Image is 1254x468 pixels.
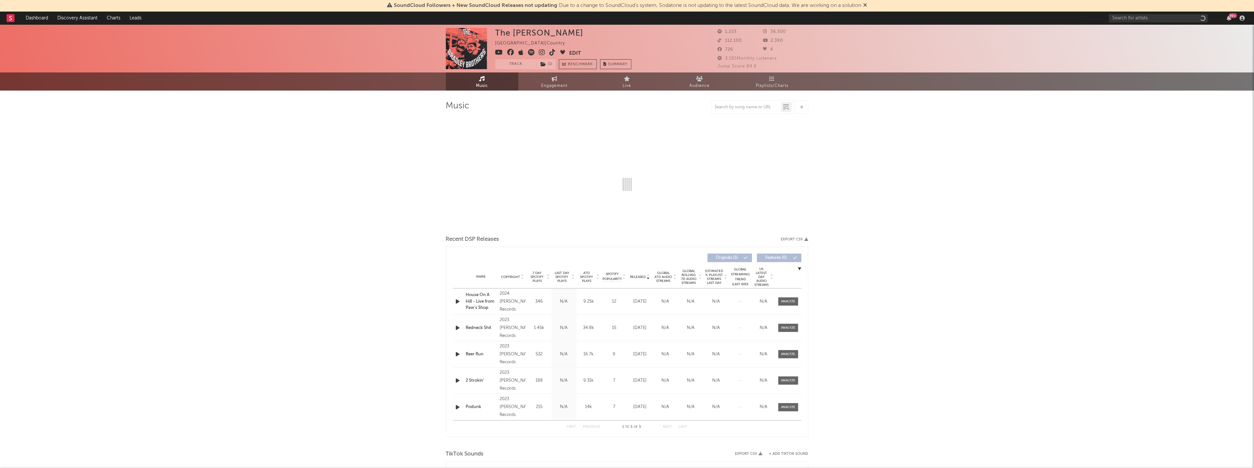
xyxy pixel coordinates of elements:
[689,82,710,90] span: Audience
[680,351,702,358] div: N/A
[21,12,53,25] a: Dashboard
[1227,15,1232,21] button: 99+
[537,59,556,69] span: ( 1 )
[629,351,651,358] div: [DATE]
[705,325,727,331] div: N/A
[763,30,786,34] span: 36,500
[680,269,698,285] span: Global Rolling 7D Audio Streams
[735,452,763,456] button: Export CSV
[466,351,497,358] a: Beer Run
[600,59,631,69] button: Summary
[500,343,525,366] div: 2023 [PERSON_NAME] Records
[529,271,546,283] span: 7 Day Spotify Plays
[757,254,802,262] button: Features(0)
[608,63,628,66] span: Summary
[603,377,626,384] div: 7
[529,298,550,305] div: 346
[495,59,537,69] button: Track
[529,325,550,331] div: 1.45k
[446,72,518,91] a: Music
[754,298,773,305] div: N/A
[500,395,525,419] div: 2023 [PERSON_NAME] Records
[763,47,773,52] span: 4
[705,377,727,384] div: N/A
[446,235,499,243] span: Recent DSP Releases
[567,425,576,429] button: First
[680,404,702,410] div: N/A
[553,351,575,358] div: N/A
[591,72,663,91] a: Live
[754,267,770,287] span: US Latest Day Audio Streams
[125,12,146,25] a: Leads
[603,351,626,358] div: 9
[578,325,599,331] div: 34.8k
[466,404,497,410] a: Podunk
[466,274,497,279] div: Name
[630,275,646,279] span: Released
[655,404,677,410] div: N/A
[718,39,742,43] span: 112,100
[761,256,792,260] span: Features ( 0 )
[541,82,568,90] span: Engagement
[763,452,808,456] button: + Add TikTok Sound
[655,325,677,331] div: N/A
[394,3,861,8] span: : Due to a change to SoundCloud's system, Sodatone is not updating to the latest SoundCloud data....
[495,28,584,38] div: The [PERSON_NAME]
[629,404,651,410] div: [DATE]
[466,377,497,384] a: 2 Strokin'
[500,369,525,393] div: 2023 [PERSON_NAME] Records
[569,49,581,57] button: Edit
[754,351,773,358] div: N/A
[578,298,599,305] div: 9.25k
[529,377,550,384] div: 188
[754,325,773,331] div: N/A
[680,377,702,384] div: N/A
[629,298,651,305] div: [DATE]
[623,82,631,90] span: Live
[446,450,484,458] span: TikTok Sounds
[602,272,622,282] span: Spotify Popularity
[466,325,497,331] div: Redneck Shit
[553,325,575,331] div: N/A
[708,254,752,262] button: Originals(5)
[53,12,102,25] a: Discovery Assistant
[655,271,673,283] span: Global ATD Audio Streams
[1109,14,1208,22] input: Search for artists
[712,256,742,260] span: Originals ( 5 )
[553,404,575,410] div: N/A
[705,404,727,410] div: N/A
[712,105,781,110] input: Search by song name or URL
[518,72,591,91] a: Engagement
[629,377,651,384] div: [DATE]
[614,423,650,431] div: 1 5 5
[500,290,525,314] div: 2024 [PERSON_NAME] Records
[718,64,757,69] span: Jump Score: 84.9
[663,425,672,429] button: Next
[718,30,737,34] span: 1,223
[736,72,808,91] a: Playlists/Charts
[679,425,687,429] button: Last
[568,61,593,69] span: Benchmark
[500,316,525,340] div: 2023 [PERSON_NAME] Records
[603,325,626,331] div: 15
[495,40,573,47] div: [GEOGRAPHIC_DATA] | Country
[718,47,734,52] span: 726
[553,377,575,384] div: N/A
[756,82,788,90] span: Playlists/Charts
[1229,13,1237,18] div: 99 +
[781,237,808,241] button: Export CSV
[603,404,626,410] div: 7
[578,404,599,410] div: 14k
[680,325,702,331] div: N/A
[537,59,556,69] button: (1)
[634,426,638,428] span: of
[102,12,125,25] a: Charts
[476,82,488,90] span: Music
[466,292,497,311] a: House On A Hill - Live from Paw's Shop
[763,39,783,43] span: 2,390
[705,351,727,358] div: N/A
[553,298,575,305] div: N/A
